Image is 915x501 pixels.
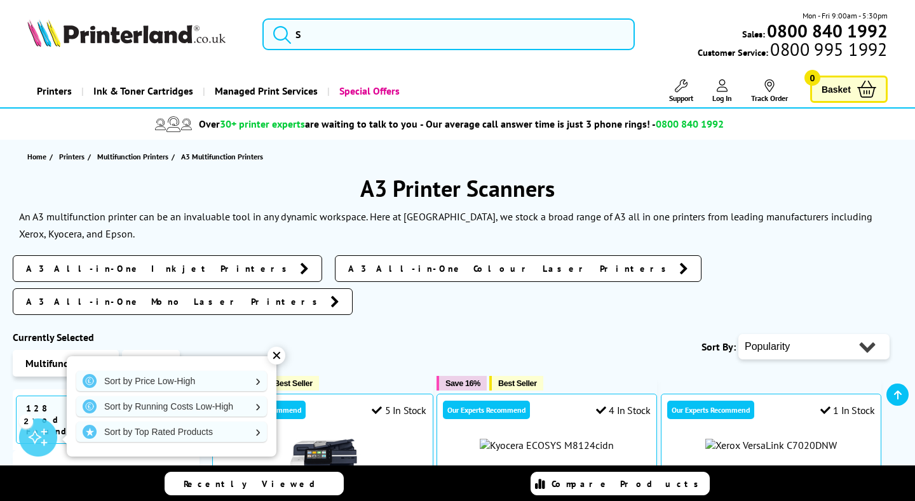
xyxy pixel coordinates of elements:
div: Currently Selected [13,331,200,344]
a: Sort by Price Low-High [76,371,267,391]
span: A3 Multifunction Printers [181,152,263,161]
div: 2 [19,414,33,428]
a: Printers [59,150,88,163]
span: Sort By: [701,340,736,353]
span: 128 Products Found [16,396,130,444]
span: - Our average call answer time is just 3 phone rings! - [420,117,724,130]
a: A3 All-in-One Mono Laser Printers [13,288,353,315]
a: Recently Viewed [165,472,344,495]
a: A3 All-in-One Colour Laser Printers [335,255,701,282]
a: Support [669,79,693,103]
a: Home [27,150,50,163]
div: 5 In Stock [372,404,426,417]
span: Best Seller [498,378,537,388]
img: Printerland Logo [27,19,226,47]
img: Kyocera ECOSYS M8124cidn [480,439,614,451]
div: 4 In Stock [596,404,651,417]
a: 0800 840 1992 [765,25,888,37]
p: An A3 multifunction printer can be an invaluable tool in any dynamic workspace. Here at [GEOGRAPH... [19,210,872,240]
span: A3 All-in-One Inkjet Printers [26,262,294,275]
a: Sort by Running Costs Low-High [76,396,267,417]
a: Printers [27,75,81,107]
a: Log In [712,79,732,103]
input: S [262,18,634,50]
span: A3 All-in-One Colour Laser Printers [348,262,673,275]
span: 0800 995 1992 [768,43,887,55]
div: 1 In Stock [820,404,875,417]
b: 0800 840 1992 [767,19,888,43]
span: Best Seller [274,378,313,388]
a: Printerland Logo [27,19,247,50]
a: Multifunction Printers [97,150,172,163]
a: Sort by Top Rated Products [76,422,267,442]
a: Track Order [751,79,788,103]
span: Compare Products [552,478,705,490]
span: Recently Viewed [184,478,328,490]
a: Basket 0 [810,76,888,103]
h1: A3 Printer Scanners [13,173,902,203]
span: A3 All-in-One Mono Laser Printers [26,295,324,308]
a: A3 All-in-One Inkjet Printers [13,255,322,282]
span: Multifunction [25,357,86,370]
span: Over are waiting to talk to you [199,117,417,130]
div: Our Experts Recommend [667,401,754,419]
a: Special Offers [327,75,409,107]
span: 30+ printer experts [220,117,305,130]
button: Best Seller [265,376,319,391]
span: Save 16% [445,378,480,388]
img: Xerox VersaLink C7020DNW [705,439,837,451]
button: Save 16% [437,376,487,391]
span: 0 [804,70,820,86]
div: Our Experts Recommend [443,401,530,419]
span: Basket [822,81,851,98]
span: Ink & Toner Cartridges [93,75,193,107]
span: Customer Service: [698,43,887,58]
button: Best Seller [489,376,543,391]
a: Managed Print Services [203,75,327,107]
span: Sales: [742,28,765,40]
span: Mon - Fri 9:00am - 5:30pm [803,10,888,22]
a: Ink & Toner Cartridges [81,75,203,107]
span: Multifunction Printers [97,150,168,163]
span: 0800 840 1992 [656,117,724,130]
span: Support [669,93,693,103]
a: Compare Products [531,472,710,495]
span: Log In [712,93,732,103]
span: Printers [59,150,85,163]
div: ✕ [268,347,285,364]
